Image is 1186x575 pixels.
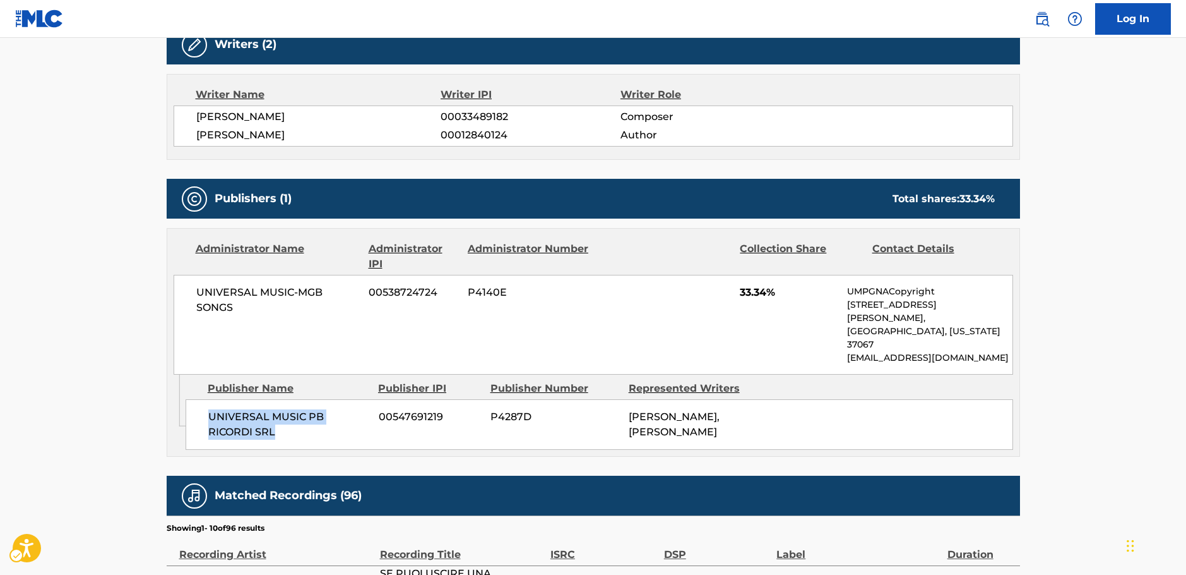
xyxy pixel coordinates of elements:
[441,87,620,102] div: Writer IPI
[1123,514,1186,575] div: Chat Widget
[959,193,995,205] span: 33.34 %
[847,351,1012,365] p: [EMAIL_ADDRESS][DOMAIN_NAME]
[1123,514,1186,575] iframe: Hubspot Iframe
[441,128,620,143] span: 00012840124
[468,241,590,272] div: Administrator Number
[369,241,458,272] div: Administrator IPI
[196,87,441,102] div: Writer Name
[208,409,369,440] span: UNIVERSAL MUSIC PB RICORDI SRL
[664,534,770,562] div: DSP
[740,285,838,300] span: 33.34%
[1067,11,1082,27] img: help
[490,381,619,396] div: Publisher Number
[215,191,292,206] h5: Publishers (1)
[15,9,64,28] img: MLC Logo
[947,534,1014,562] div: Duration
[196,128,441,143] span: [PERSON_NAME]
[187,488,202,504] img: Matched Recordings
[629,411,720,438] span: [PERSON_NAME], [PERSON_NAME]
[208,381,369,396] div: Publisher Name
[620,128,784,143] span: Author
[187,191,202,207] img: Publishers
[490,409,619,425] span: P4287D
[196,241,359,272] div: Administrator Name
[167,523,264,534] p: Showing 1 - 10 of 96 results
[215,488,362,503] h5: Matched Recordings (96)
[892,191,995,207] div: Total shares:
[740,241,862,272] div: Collection Share
[215,37,276,52] h5: Writers (2)
[620,109,784,124] span: Composer
[847,325,1012,351] p: [GEOGRAPHIC_DATA], [US_STATE] 37067
[196,109,441,124] span: [PERSON_NAME]
[1127,527,1134,565] div: Drag
[629,381,757,396] div: Represented Writers
[441,109,620,124] span: 00033489182
[1035,11,1050,27] img: search
[196,285,360,315] span: UNIVERSAL MUSIC-MGB SONGS
[369,285,458,300] span: 00538724724
[179,534,374,562] div: Recording Artist
[1095,3,1171,35] a: Log In
[776,534,940,562] div: Label
[379,409,481,425] span: 00547691219
[187,37,202,52] img: Writers
[468,285,590,300] span: P4140E
[847,298,1012,325] p: [STREET_ADDRESS][PERSON_NAME],
[378,381,481,396] div: Publisher IPI
[550,534,658,562] div: ISRC
[380,534,544,562] div: Recording Title
[620,87,784,102] div: Writer Role
[847,285,1012,298] p: UMPGNACopyright
[872,241,995,272] div: Contact Details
